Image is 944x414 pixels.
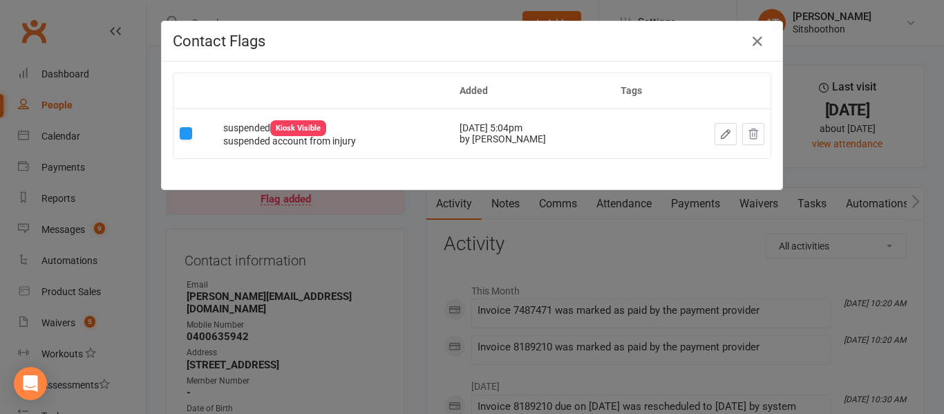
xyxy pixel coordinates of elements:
button: Close [746,30,768,53]
div: Open Intercom Messenger [14,367,47,400]
div: Kiosk Visible [270,120,326,136]
span: suspended [223,122,326,133]
th: Tags [614,73,670,109]
td: [DATE] 5:04pm by [PERSON_NAME] [453,109,614,158]
button: Dismiss this flag [742,123,764,145]
th: Added [453,73,614,109]
h4: Contact Flags [173,32,771,50]
div: suspended account from injury [223,136,447,147]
